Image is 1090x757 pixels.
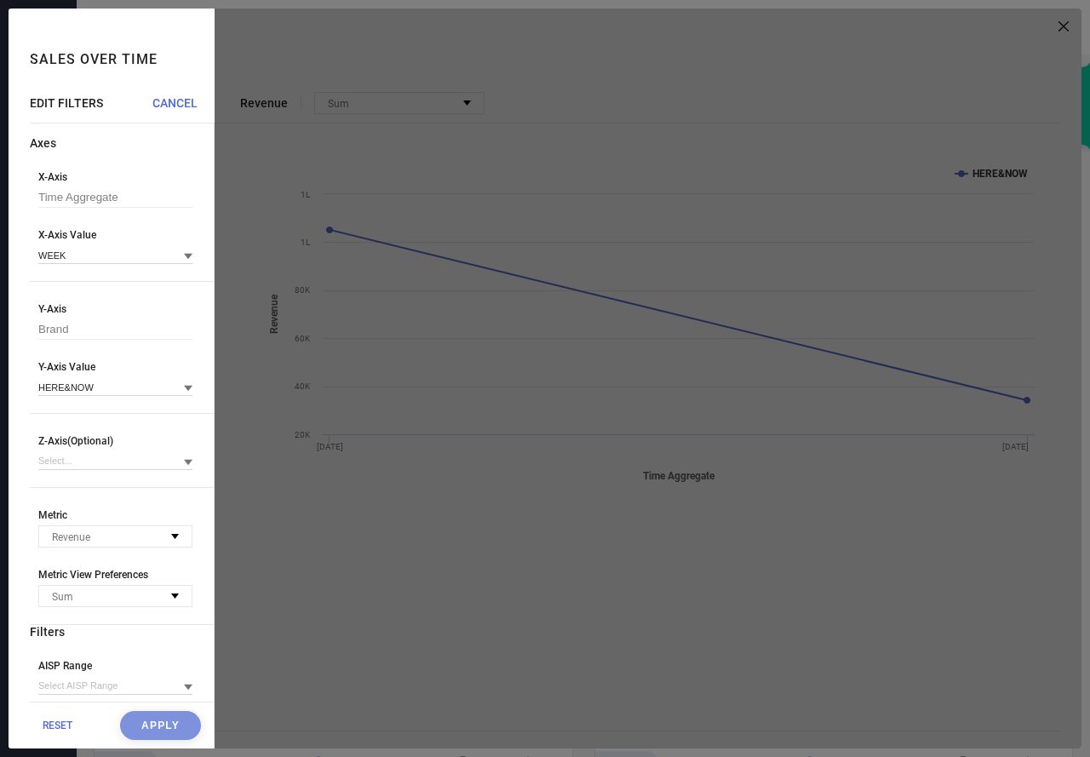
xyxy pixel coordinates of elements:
[38,677,192,695] input: Select AISP Range
[30,51,158,67] h1: Sales over time
[38,435,192,447] span: Z-Axis(Optional)
[30,625,214,639] div: Filters
[38,303,192,315] span: Y-Axis
[52,591,73,603] span: Sum
[38,171,192,183] span: X-Axis
[38,229,192,241] span: X-Axis Value
[38,452,192,470] input: Select...
[152,96,198,110] span: CANCEL
[43,720,72,731] span: RESET
[38,361,192,373] span: Y-Axis Value
[30,96,103,110] span: EDIT FILTERS
[52,531,90,543] span: Revenue
[30,136,214,150] div: Axes
[38,660,192,672] span: AISP Range
[38,509,192,521] span: Metric
[38,569,192,581] span: Metric View Preferences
